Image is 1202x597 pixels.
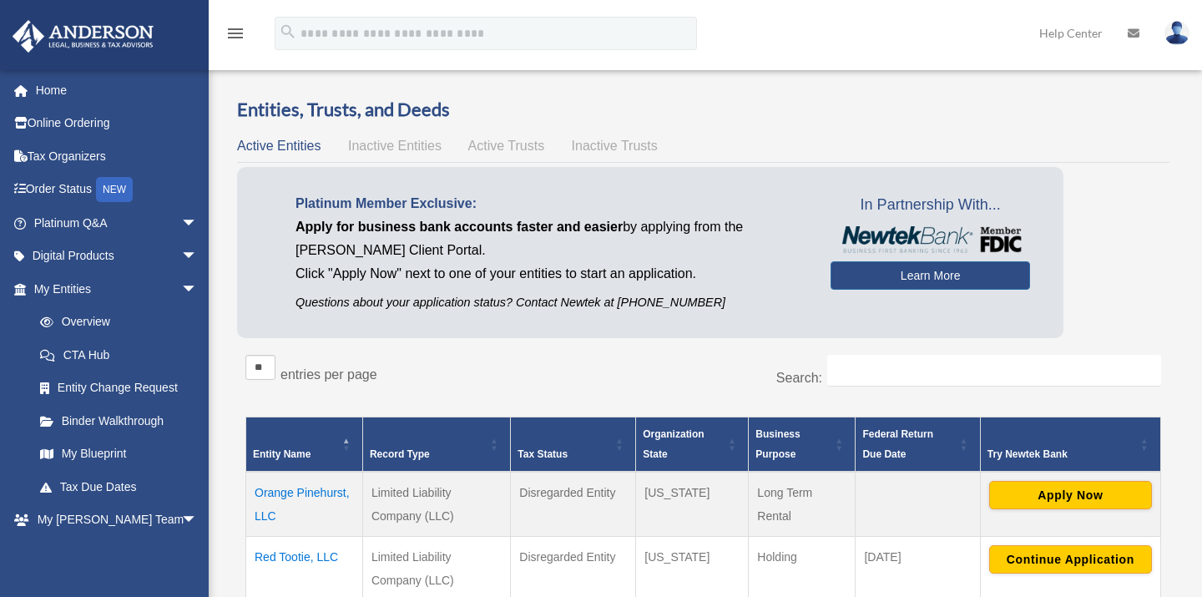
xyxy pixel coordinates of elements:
[856,417,980,472] th: Federal Return Due Date: Activate to sort
[572,139,658,153] span: Inactive Trusts
[23,438,215,471] a: My Blueprint
[12,503,223,537] a: My [PERSON_NAME] Teamarrow_drop_down
[362,472,510,537] td: Limited Liability Company (LLC)
[749,417,856,472] th: Business Purpose: Activate to sort
[989,481,1152,509] button: Apply Now
[181,206,215,240] span: arrow_drop_down
[831,261,1030,290] a: Learn More
[12,107,223,140] a: Online Ordering
[755,428,800,460] span: Business Purpose
[295,262,806,286] p: Click "Apply Now" next to one of your entities to start an application.
[1164,21,1189,45] img: User Pic
[237,97,1169,123] h3: Entities, Trusts, and Deeds
[12,206,223,240] a: Platinum Q&Aarrow_drop_down
[12,73,223,107] a: Home
[12,536,223,569] a: My Documentsarrow_drop_down
[23,404,215,438] a: Binder Walkthrough
[468,139,545,153] span: Active Trusts
[862,428,933,460] span: Federal Return Due Date
[181,503,215,538] span: arrow_drop_down
[295,215,806,262] p: by applying from the [PERSON_NAME] Client Portal.
[370,448,430,460] span: Record Type
[295,192,806,215] p: Platinum Member Exclusive:
[511,472,636,537] td: Disregarded Entity
[989,545,1152,574] button: Continue Application
[348,139,442,153] span: Inactive Entities
[23,470,215,503] a: Tax Due Dates
[181,536,215,570] span: arrow_drop_down
[280,367,377,382] label: entries per page
[636,472,749,537] td: [US_STATE]
[362,417,510,472] th: Record Type: Activate to sort
[12,240,223,273] a: Digital Productsarrow_drop_down
[225,23,245,43] i: menu
[23,372,215,405] a: Entity Change Request
[636,417,749,472] th: Organization State: Activate to sort
[96,177,133,202] div: NEW
[643,428,704,460] span: Organization State
[749,472,856,537] td: Long Term Rental
[23,338,215,372] a: CTA Hub
[225,29,245,43] a: menu
[518,448,568,460] span: Tax Status
[246,472,363,537] td: Orange Pinehurst, LLC
[23,306,206,339] a: Overview
[253,448,311,460] span: Entity Name
[839,226,1022,253] img: NewtekBankLogoSM.png
[279,23,297,41] i: search
[8,20,159,53] img: Anderson Advisors Platinum Portal
[12,272,215,306] a: My Entitiesarrow_drop_down
[246,417,363,472] th: Entity Name: Activate to invert sorting
[12,139,223,173] a: Tax Organizers
[295,220,623,234] span: Apply for business bank accounts faster and easier
[511,417,636,472] th: Tax Status: Activate to sort
[12,173,223,207] a: Order StatusNEW
[181,240,215,274] span: arrow_drop_down
[237,139,321,153] span: Active Entities
[980,417,1160,472] th: Try Newtek Bank : Activate to sort
[295,292,806,313] p: Questions about your application status? Contact Newtek at [PHONE_NUMBER]
[987,444,1135,464] div: Try Newtek Bank
[181,272,215,306] span: arrow_drop_down
[776,371,822,385] label: Search:
[831,192,1030,219] span: In Partnership With...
